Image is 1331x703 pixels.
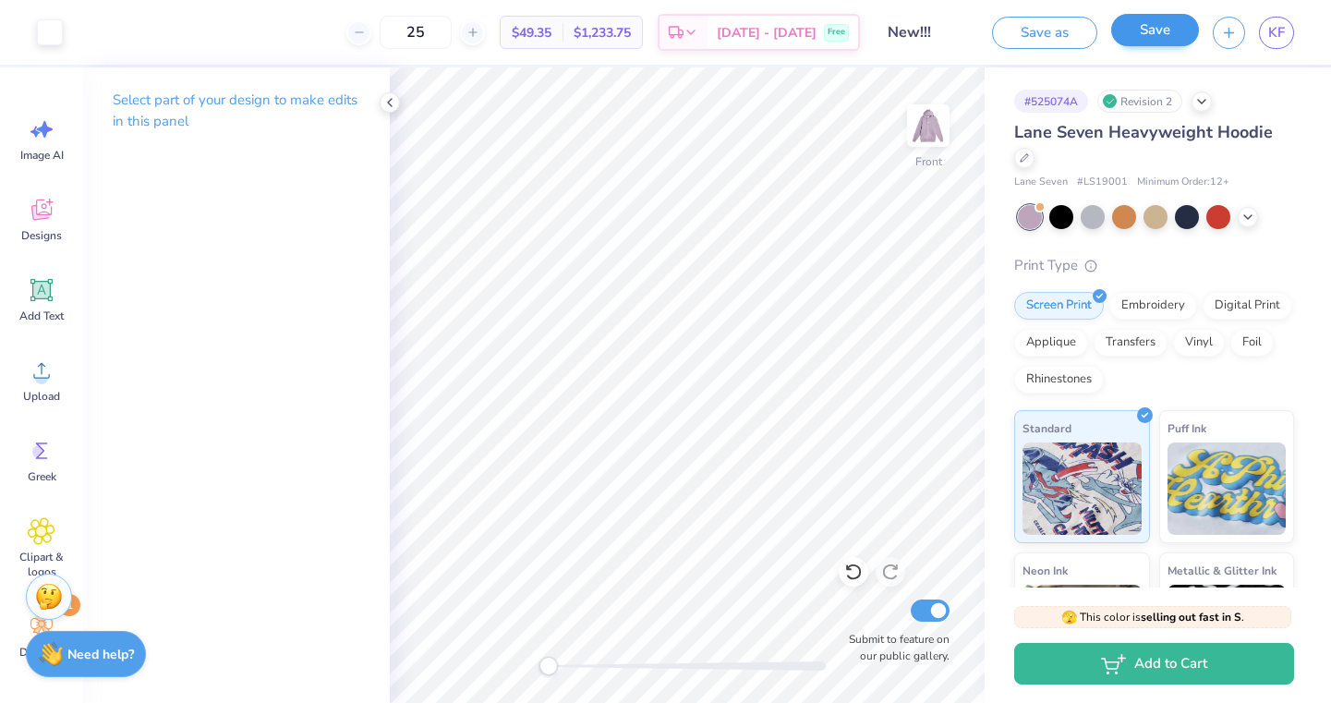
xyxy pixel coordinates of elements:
span: Puff Ink [1168,418,1206,438]
span: 🫣 [1061,609,1077,626]
div: # 525074A [1014,90,1088,113]
div: Revision 2 [1097,90,1182,113]
div: Vinyl [1173,329,1225,357]
span: Minimum Order: 12 + [1137,175,1229,190]
img: Neon Ink [1022,585,1142,677]
input: – – [380,16,452,49]
div: Digital Print [1203,292,1292,320]
img: Standard [1022,442,1142,535]
button: Save [1111,14,1199,46]
div: Rhinestones [1014,366,1104,394]
strong: Need help? [67,646,134,663]
div: Accessibility label [539,657,558,675]
button: Save as [992,17,1097,49]
span: Decorate [19,645,64,660]
span: Lane Seven [1014,175,1068,190]
div: Screen Print [1014,292,1104,320]
div: Foil [1230,329,1274,357]
input: Untitled Design [874,14,964,51]
button: Add to Cart [1014,643,1294,685]
div: Applique [1014,329,1088,357]
span: This color is . [1061,609,1244,625]
div: Front [915,153,942,170]
span: # LS19001 [1077,175,1128,190]
img: Metallic & Glitter Ink [1168,585,1287,677]
span: KF [1268,22,1285,43]
div: Print Type [1014,255,1294,276]
span: $1,233.75 [574,23,631,42]
span: Clipart & logos [11,550,72,579]
span: Upload [23,389,60,404]
span: Standard [1022,418,1071,438]
span: $49.35 [512,23,551,42]
p: Select part of your design to make edits in this panel [113,90,360,132]
span: Free [828,26,845,39]
strong: selling out fast in S [1141,610,1241,624]
span: Metallic & Glitter Ink [1168,561,1277,580]
div: Transfers [1094,329,1168,357]
img: Puff Ink [1168,442,1287,535]
div: Embroidery [1109,292,1197,320]
span: [DATE] - [DATE] [717,23,817,42]
span: Designs [21,228,62,243]
span: Neon Ink [1022,561,1068,580]
span: Add Text [19,309,64,323]
label: Submit to feature on our public gallery. [839,631,950,664]
span: Lane Seven Heavyweight Hoodie [1014,121,1273,143]
span: Image AI [20,148,64,163]
a: KF [1259,17,1294,49]
img: Front [910,107,947,144]
span: Greek [28,469,56,484]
